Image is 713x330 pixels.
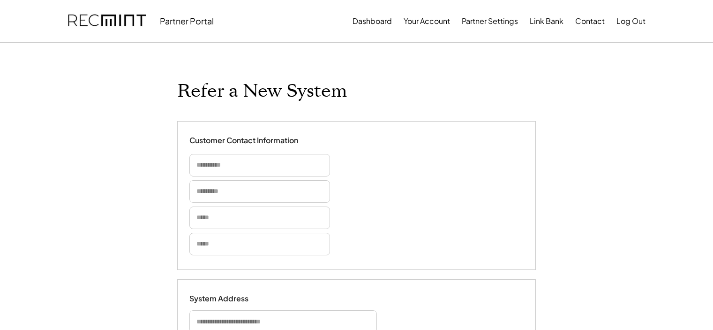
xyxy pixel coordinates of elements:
button: Log Out [616,12,645,31]
div: Partner Portal [160,15,214,26]
button: Partner Settings [462,12,518,31]
h1: Refer a New System [177,80,347,102]
img: recmint-logotype%403x.png [68,5,146,37]
button: Link Bank [530,12,563,31]
button: Your Account [404,12,450,31]
button: Dashboard [353,12,392,31]
div: Customer Contact Information [189,136,298,146]
div: System Address [189,294,283,304]
button: Contact [575,12,605,31]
